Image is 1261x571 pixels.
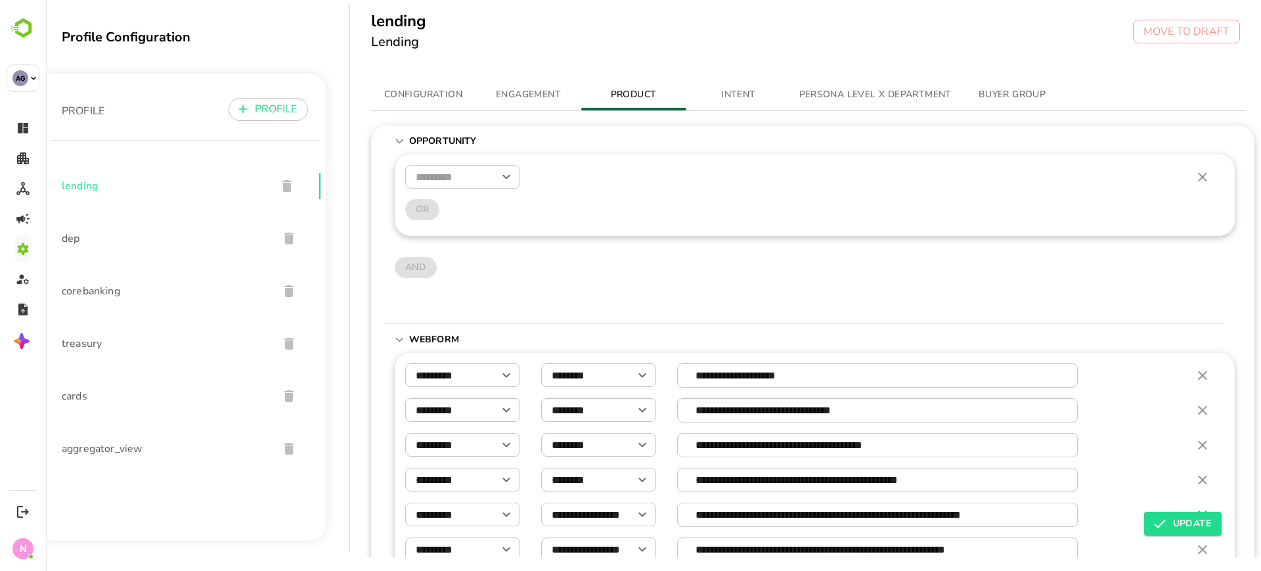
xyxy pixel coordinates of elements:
[338,324,1179,355] div: WebForm
[451,540,470,559] button: Open
[16,441,222,457] span: aggregator_view
[451,470,470,489] button: Open
[451,505,470,524] button: Open
[587,401,606,419] button: Open
[325,32,380,53] h6: Lending
[1098,512,1176,536] button: UPDATE
[12,70,28,86] div: AG
[209,101,252,117] p: PROFILE
[14,503,32,520] button: Logout
[587,540,606,559] button: Open
[5,370,275,423] div: cards
[451,436,470,454] button: Open
[5,160,275,212] div: lending
[451,168,470,186] button: Open
[325,79,1201,110] div: simple tabs
[338,157,1179,323] div: Opportunity
[16,336,222,352] span: treasury
[16,103,58,119] p: PROFILE
[5,265,275,317] div: corebanking
[363,333,422,346] p: WebForm
[543,87,632,103] span: PRODUCT
[338,126,1179,157] div: Opportunity
[16,178,220,194] span: lending
[587,470,606,489] button: Open
[16,388,222,404] span: cards
[451,366,470,384] button: Open
[451,401,470,419] button: Open
[648,87,738,103] span: INTENT
[587,505,606,524] button: Open
[921,87,1011,103] span: BUYER GROUP
[587,436,606,454] button: Open
[333,87,422,103] span: CONFIGURATION
[12,538,33,559] div: N
[16,283,222,299] span: corebanking
[183,98,262,121] button: PROFILE
[325,11,380,32] h5: lending
[1097,24,1184,39] p: MOVE TO DRAFT
[587,366,606,384] button: Open
[438,87,527,103] span: ENGAGEMENT
[16,231,222,246] span: dep
[753,87,906,103] span: PERSONA LEVEL X DEPARTMENT
[1087,20,1194,43] button: MOVE TO DRAFT
[5,212,275,265] div: dep
[1109,516,1165,532] span: UPDATE
[7,16,40,41] img: BambooboxLogoMark.f1c84d78b4c51b1a7b5f700c9845e183.svg
[5,423,275,475] div: aggregator_view
[5,317,275,370] div: treasury
[16,28,280,46] div: Profile Configuration
[363,135,422,148] p: Opportunity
